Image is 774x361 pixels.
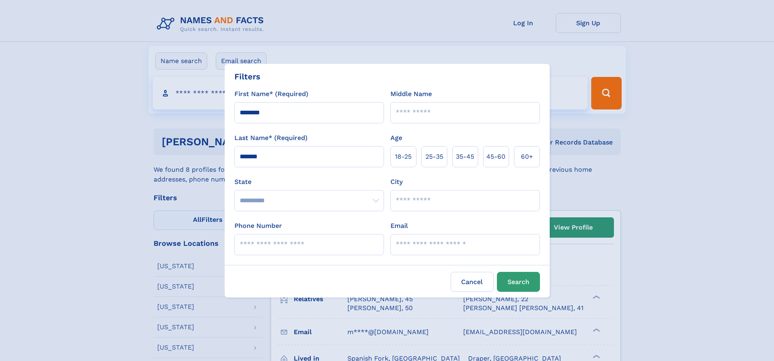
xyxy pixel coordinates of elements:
label: Age [390,133,402,143]
span: 60+ [521,152,533,162]
label: City [390,177,403,187]
span: 25‑35 [425,152,443,162]
label: State [234,177,384,187]
span: 35‑45 [456,152,474,162]
button: Search [497,272,540,292]
span: 18‑25 [395,152,412,162]
div: Filters [234,70,260,83]
label: Last Name* (Required) [234,133,308,143]
label: Middle Name [390,89,432,99]
label: First Name* (Required) [234,89,308,99]
label: Email [390,221,408,231]
span: 45‑60 [486,152,505,162]
label: Phone Number [234,221,282,231]
label: Cancel [451,272,494,292]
